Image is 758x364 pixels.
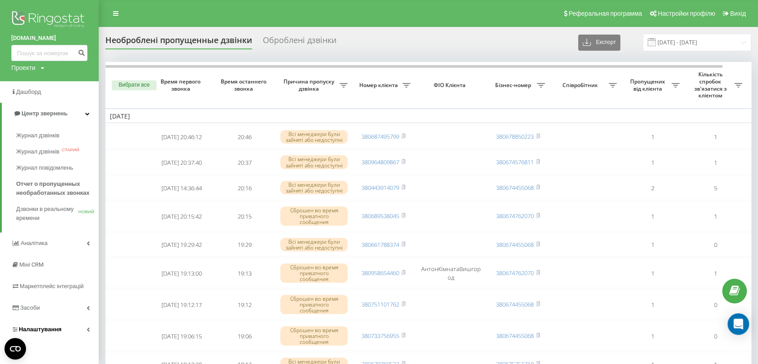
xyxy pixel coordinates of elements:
a: 380674455068 [496,332,534,340]
font: [DATE] 19:13:00 [161,269,202,277]
button: Експорт [578,35,620,51]
font: Всі менеджери були зайняті або недоступні [286,181,343,194]
font: 1 [714,158,717,167]
a: 380689538045 [362,212,399,220]
font: [DOMAIN_NAME] [11,35,56,41]
font: Налаштування [19,326,61,333]
font: 0 [714,332,717,340]
font: 380964809867 [362,158,399,166]
font: Маркетплейс інтеграцій [20,283,84,289]
font: 1 [714,133,717,141]
font: 380443914079 [362,184,399,192]
font: Дзвонки в реальному времени [16,206,74,221]
input: Пошук за номером [11,45,87,61]
a: 380674576811 [496,158,534,166]
a: Журнал повідомлень [16,160,99,176]
font: Оброблені дзвінки [263,35,336,45]
font: [DATE] 20:46:12 [161,133,202,141]
font: 380678850223 [496,132,534,140]
font: Вибрати все [118,82,149,88]
font: Дашборд [16,88,41,95]
font: Настройки профілю [658,10,715,17]
font: Журнал повідомлень [16,164,73,171]
font: Сброшен во время приватного сообщения [290,263,338,283]
font: 20:37 [238,158,252,167]
font: Журнал дзвінків [16,148,59,155]
a: Журнал дзвінків [16,127,99,144]
font: [DATE] 20:37:40 [161,158,202,167]
a: 380687495799 [362,132,399,140]
img: Логотип Ringostat [11,9,87,31]
a: 380674455068 [496,184,534,192]
font: Кількість спробок зв'язатися з клієнтом [694,70,727,99]
font: Сброшен во время приватного сообщения [290,206,338,226]
a: 380674762070 [496,212,534,220]
font: 2 [651,184,654,192]
font: [DATE] 20:15:42 [161,212,202,220]
font: Время первого звонка [161,78,200,92]
font: Вихід [730,10,746,17]
font: Співробітник [562,81,598,89]
font: 19:29 [238,241,252,249]
a: Отчет о пропущенных необработанных звонках [16,176,99,201]
font: 1 [651,301,654,309]
font: 1 [714,212,717,220]
a: 380733756955 [362,332,399,340]
a: Журнал дзвінківСТАРИЙ [16,144,99,160]
font: Номер клієнта [359,81,398,89]
font: [DATE] [110,112,130,120]
font: [DATE] 14:36:44 [161,184,202,192]
font: 1 [651,133,654,141]
font: Експорт [596,39,616,45]
font: Аналітика [21,240,48,246]
a: Дзвонки в реальному времениНОВИЙ [16,201,99,226]
font: Реферальная программа [569,10,642,17]
div: Відкрити Intercom Messenger [728,313,749,335]
font: Необроблені пропущенные дзвінки [105,35,252,45]
font: Центр звернень [22,110,67,117]
font: Проекти [11,64,35,71]
font: 380674455068 [496,241,534,249]
a: 380958654460 [362,269,399,277]
font: 1 [651,212,654,220]
font: 0 [714,241,717,249]
font: 5 [714,184,717,192]
font: 20:15 [238,212,252,220]
font: 19:13 [238,269,252,277]
font: Всі менеджери були зайняті або недоступні [286,130,343,144]
font: Время останнего звонка [221,78,266,92]
font: Сброшен во время приватного сообщения [290,295,338,314]
font: Засоби [20,304,40,311]
a: 380674455068 [496,300,534,308]
font: Журнал дзвінків [16,132,59,139]
font: 19:12 [238,301,252,309]
font: НОВИЙ [78,209,94,214]
font: [DATE] 19:12:17 [161,301,202,309]
a: 380674762070 [496,269,534,277]
font: 1 [651,158,654,167]
font: Міні CRM [19,261,44,268]
font: СТАРИЙ [61,147,79,152]
a: [DOMAIN_NAME] [11,34,87,43]
font: Бізнес-номер [495,81,531,89]
font: 20:16 [238,184,252,192]
a: 380751101762 [362,300,399,308]
a: Центр звернень [2,103,99,124]
button: Відкрити віджет CMP [4,338,26,360]
a: 380661788374 [362,241,399,249]
font: 1 [651,241,654,249]
font: Причина пропуску дзвінка [283,78,334,92]
font: Отчет о пропущенных необработанных звонках [16,180,90,196]
font: 1 [714,269,717,277]
font: Всі менеджери були зайняті або недоступні [286,238,343,251]
font: Сброшен во время приватного сообщения [290,326,338,346]
button: Вибрати все [112,80,157,90]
